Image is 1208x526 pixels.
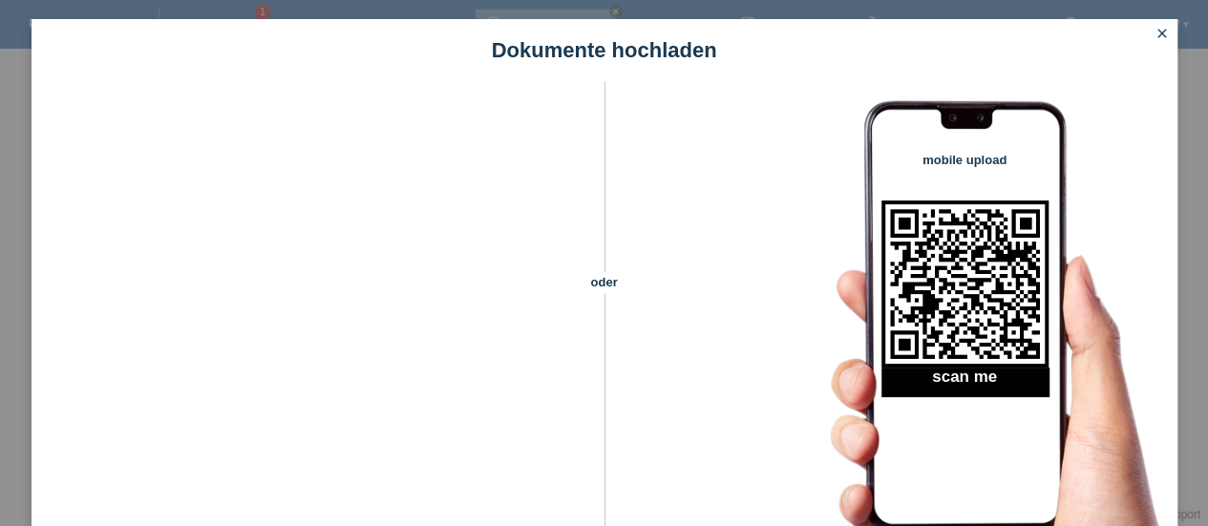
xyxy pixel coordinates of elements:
i: close [1155,26,1170,41]
a: close [1150,24,1175,46]
h4: mobile upload [881,153,1049,167]
span: oder [571,272,638,292]
h1: Dokumente hochladen [32,38,1177,62]
h2: scan me [881,368,1049,396]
